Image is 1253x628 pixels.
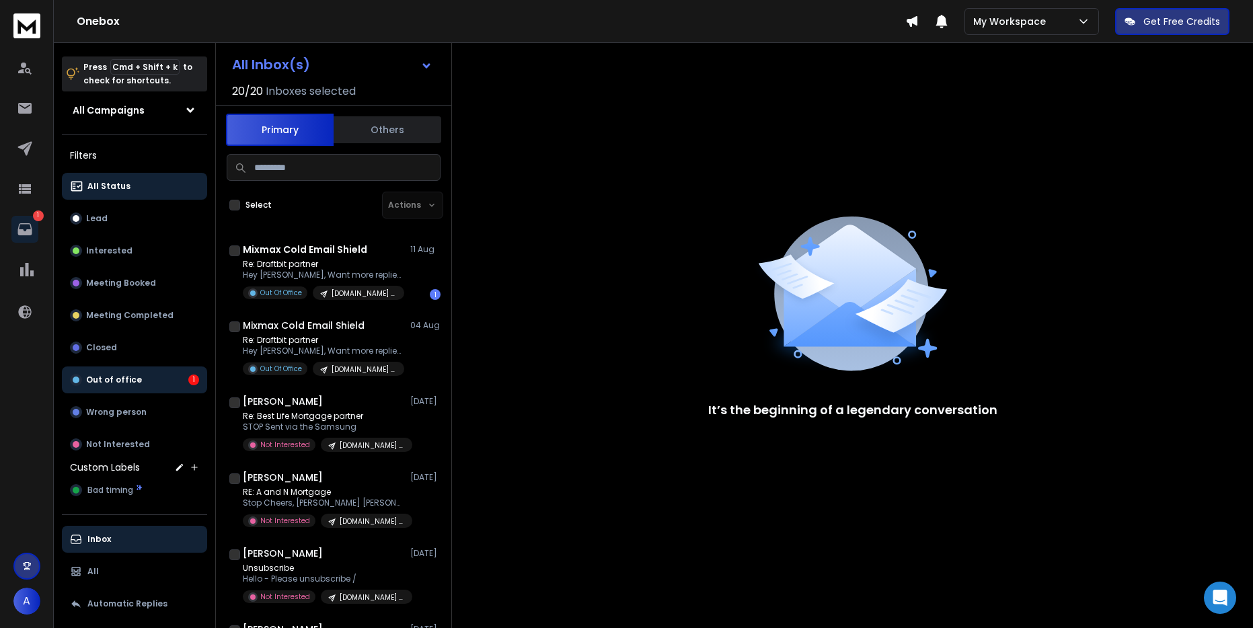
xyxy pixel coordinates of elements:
[260,516,310,526] p: Not Interested
[243,259,404,270] p: Re: Draftbit partner
[1115,8,1229,35] button: Get Free Credits
[340,440,404,450] p: [DOMAIN_NAME] Lookalikes
[410,472,441,483] p: [DATE]
[70,461,140,474] h3: Custom Labels
[243,319,365,332] h1: Mixmax Cold Email Shield
[973,15,1051,28] p: My Workspace
[87,534,111,545] p: Inbox
[77,13,905,30] h1: Onebox
[62,526,207,553] button: Inbox
[62,558,207,585] button: All
[260,364,302,374] p: Out Of Office
[13,13,40,38] img: logo
[13,588,40,615] button: A
[87,598,167,609] p: Automatic Replies
[62,173,207,200] button: All Status
[243,346,404,356] p: Hey [PERSON_NAME], Want more replies to
[243,574,404,584] p: Hello - Please unsubscribe /
[221,51,443,78] button: All Inbox(s)
[62,366,207,393] button: Out of office1
[1143,15,1220,28] p: Get Free Credits
[243,411,404,422] p: Re: Best Life Mortgage partner
[62,477,207,504] button: Bad timing
[86,439,150,450] p: Not Interested
[87,566,99,577] p: All
[188,375,199,385] div: 1
[243,471,323,484] h1: [PERSON_NAME]
[260,592,310,602] p: Not Interested
[1204,582,1236,614] div: Open Intercom Messenger
[62,590,207,617] button: Automatic Replies
[62,205,207,232] button: Lead
[62,399,207,426] button: Wrong person
[87,485,133,496] span: Bad timing
[86,342,117,353] p: Closed
[86,310,174,321] p: Meeting Completed
[243,487,404,498] p: RE: A and N Mortgage
[243,395,323,408] h1: [PERSON_NAME]
[86,213,108,224] p: Lead
[708,401,997,420] p: It’s the beginning of a legendary conversation
[243,270,404,280] p: Hey [PERSON_NAME], Want more replies to
[62,237,207,264] button: Interested
[86,407,147,418] p: Wrong person
[243,422,404,432] p: STOP Sent via the Samsung
[334,115,441,145] button: Others
[332,288,396,299] p: [DOMAIN_NAME] Lookalikes - CS
[83,61,192,87] p: Press to check for shortcuts.
[232,58,310,71] h1: All Inbox(s)
[410,396,441,407] p: [DATE]
[410,244,441,255] p: 11 Aug
[340,592,404,602] p: [DOMAIN_NAME] Lookalikes
[430,289,441,300] div: 1
[62,431,207,458] button: Not Interested
[243,498,404,508] p: Stop Cheers, [PERSON_NAME] [PERSON_NAME]
[226,114,334,146] button: Primary
[62,270,207,297] button: Meeting Booked
[410,320,441,331] p: 04 Aug
[62,302,207,329] button: Meeting Completed
[86,245,132,256] p: Interested
[33,210,44,221] p: 1
[243,335,404,346] p: Re: Draftbit partner
[232,83,263,100] span: 20 / 20
[243,243,367,256] h1: Mixmax Cold Email Shield
[410,548,441,559] p: [DATE]
[86,278,156,288] p: Meeting Booked
[266,83,356,100] h3: Inboxes selected
[260,288,302,298] p: Out Of Office
[260,440,310,450] p: Not Interested
[243,563,404,574] p: Unsubscribe
[243,547,323,560] h1: [PERSON_NAME]
[62,146,207,165] h3: Filters
[73,104,145,117] h1: All Campaigns
[245,200,272,210] label: Select
[340,516,404,526] p: [DOMAIN_NAME] Lookalikes
[332,364,396,375] p: [DOMAIN_NAME] Lookalikes - CS
[62,334,207,361] button: Closed
[62,97,207,124] button: All Campaigns
[87,181,130,192] p: All Status
[110,59,180,75] span: Cmd + Shift + k
[86,375,142,385] p: Out of office
[11,216,38,243] a: 1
